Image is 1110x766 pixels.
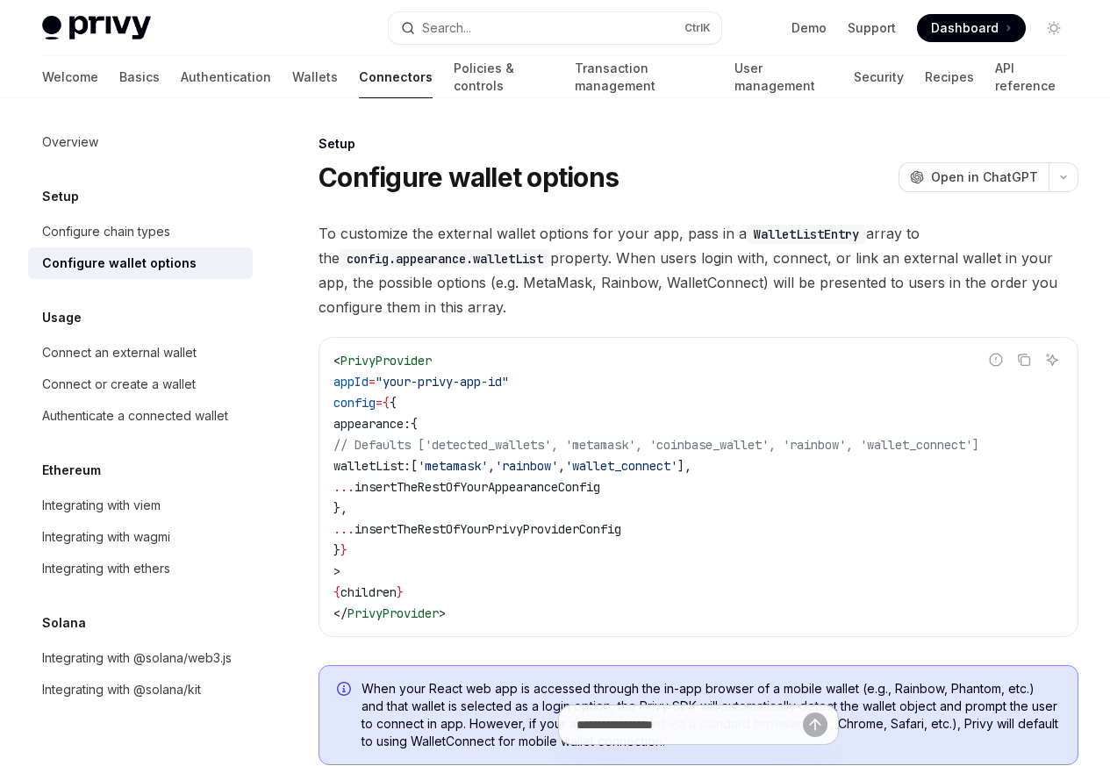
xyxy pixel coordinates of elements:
h5: Usage [42,307,82,328]
span: // Defaults ['detected_wallets', 'metamask', 'coinbase_wallet', 'rainbow', 'wallet_connect'] [333,437,979,453]
button: Copy the contents from the code block [1013,348,1035,371]
span: 'rainbow' [495,458,558,474]
span: When your React web app is accessed through the in-app browser of a mobile wallet (e.g., Rainbow,... [362,680,1060,750]
input: Ask a question... [576,705,803,744]
span: = [369,374,376,390]
h1: Configure wallet options [319,161,619,193]
button: Toggle dark mode [1040,14,1068,42]
span: 'wallet_connect' [565,458,677,474]
a: Configure chain types [28,216,253,247]
span: = [376,395,383,411]
span: > [333,563,340,579]
span: PrivyProvider [347,605,439,621]
code: config.appearance.walletList [340,249,550,268]
button: Ask AI [1041,348,1063,371]
span: [ [411,458,418,474]
div: Integrating with @solana/kit [42,679,201,700]
a: Authentication [181,56,271,98]
a: Demo [791,19,827,37]
img: light logo [42,16,151,40]
span: appId [333,374,369,390]
span: walletList: [333,458,411,474]
div: Connect or create a wallet [42,374,196,395]
div: Connect an external wallet [42,342,197,363]
span: 'metamask' [418,458,488,474]
button: Open search [389,12,721,44]
a: Basics [119,56,160,98]
span: Dashboard [931,19,999,37]
span: config [333,395,376,411]
span: { [333,584,340,600]
span: children [340,584,397,600]
span: { [390,395,397,411]
svg: Info [337,682,354,699]
div: Configure chain types [42,221,170,242]
span: Open in ChatGPT [931,168,1038,186]
span: < [333,353,340,369]
a: User management [734,56,833,98]
span: }, [333,500,347,516]
span: insertTheRestOfYourPrivyProviderConfig [354,521,621,537]
a: Connectors [359,56,433,98]
a: Wallets [292,56,338,98]
a: Integrating with viem [28,490,253,521]
a: Welcome [42,56,98,98]
a: Connect or create a wallet [28,369,253,400]
a: Integrating with @solana/web3.js [28,642,253,674]
span: { [411,416,418,432]
a: Recipes [925,56,974,98]
a: Dashboard [917,14,1026,42]
span: appearance: [333,416,411,432]
code: WalletListEntry [747,225,866,244]
span: } [340,542,347,558]
span: , [558,458,565,474]
div: Configure wallet options [42,253,197,274]
div: Overview [42,132,98,153]
a: Connect an external wallet [28,337,253,369]
span: , [488,458,495,474]
a: Security [854,56,904,98]
span: } [397,584,404,600]
button: Send message [803,712,827,737]
span: </ [333,605,347,621]
h5: Setup [42,186,79,207]
a: Transaction management [575,56,713,98]
a: Overview [28,126,253,158]
span: ... [333,521,354,537]
a: Policies & controls [454,56,554,98]
span: "your-privy-app-id" [376,374,509,390]
a: Integrating with ethers [28,553,253,584]
span: ... [333,479,354,495]
div: Integrating with wagmi [42,526,170,548]
span: PrivyProvider [340,353,432,369]
button: Open in ChatGPT [899,162,1049,192]
a: Integrating with @solana/kit [28,674,253,705]
span: To customize the external wallet options for your app, pass in a array to the property. When user... [319,221,1078,319]
a: Support [848,19,896,37]
span: Ctrl K [684,21,711,35]
span: insertTheRestOfYourAppearanceConfig [354,479,600,495]
a: Configure wallet options [28,247,253,279]
span: ], [677,458,691,474]
div: Integrating with @solana/web3.js [42,648,232,669]
div: Setup [319,135,1078,153]
div: Integrating with ethers [42,558,170,579]
div: Search... [422,18,471,39]
a: Integrating with wagmi [28,521,253,553]
button: Report incorrect code [985,348,1007,371]
a: API reference [995,56,1068,98]
span: } [333,542,340,558]
div: Authenticate a connected wallet [42,405,228,426]
a: Authenticate a connected wallet [28,400,253,432]
div: Integrating with viem [42,495,161,516]
h5: Ethereum [42,460,101,481]
h5: Solana [42,612,86,634]
span: > [439,605,446,621]
span: { [383,395,390,411]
